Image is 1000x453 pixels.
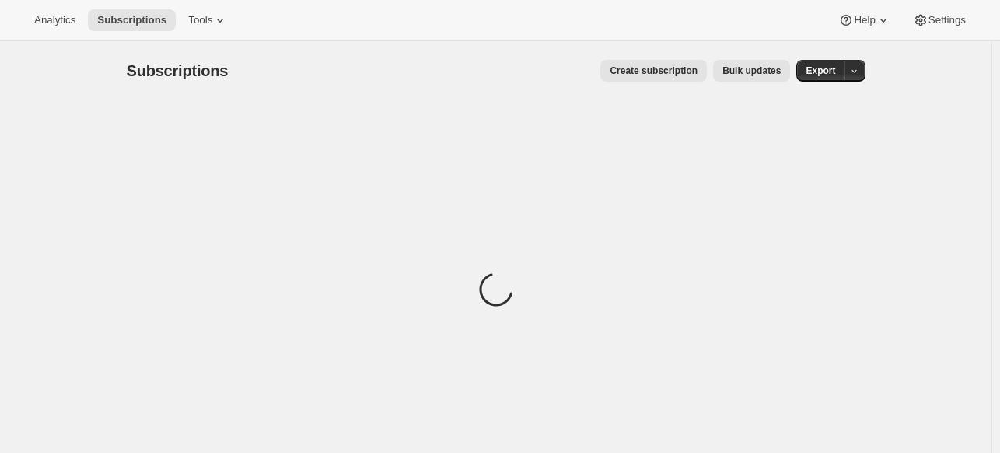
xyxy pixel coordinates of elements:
span: Export [806,65,835,77]
button: Create subscription [600,60,707,82]
button: Export [796,60,844,82]
span: Help [854,14,875,26]
button: Subscriptions [88,9,176,31]
span: Bulk updates [722,65,781,77]
button: Settings [904,9,975,31]
span: Subscriptions [97,14,166,26]
button: Help [829,9,900,31]
button: Bulk updates [713,60,790,82]
span: Subscriptions [127,62,229,79]
span: Tools [188,14,212,26]
button: Analytics [25,9,85,31]
span: Settings [928,14,966,26]
button: Tools [179,9,237,31]
span: Create subscription [610,65,698,77]
span: Analytics [34,14,75,26]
